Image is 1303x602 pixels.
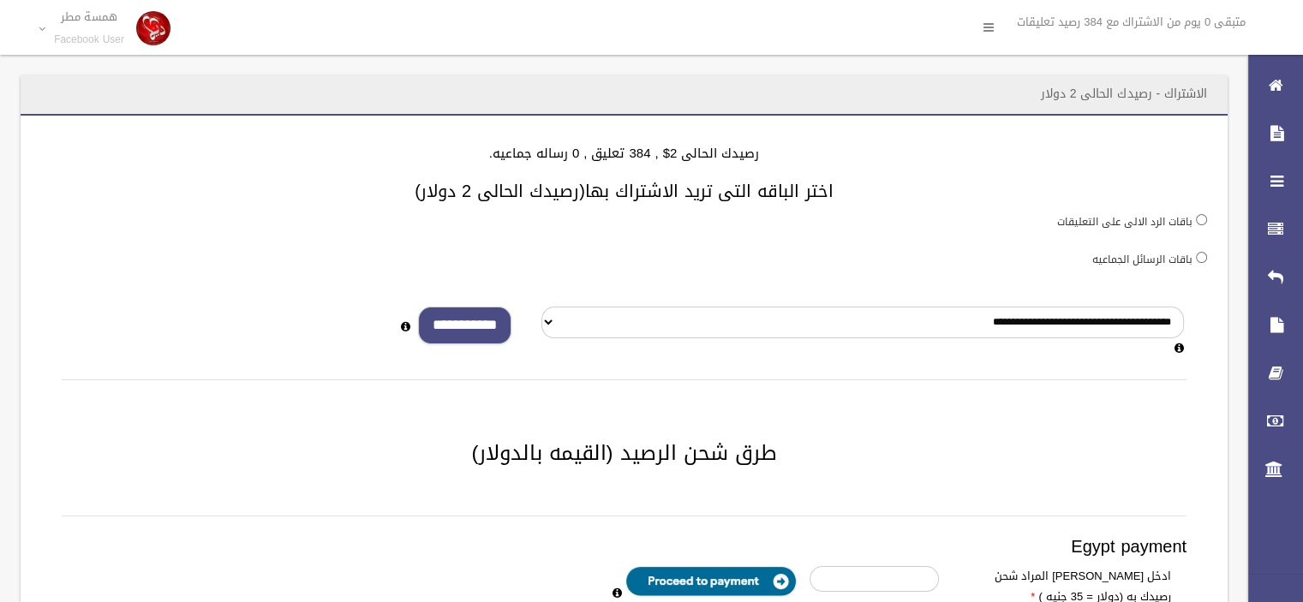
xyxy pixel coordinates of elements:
[54,33,124,46] small: Facebook User
[1092,250,1192,269] label: باقات الرسائل الجماعيه
[62,537,1186,556] h3: Egypt payment
[41,442,1207,464] h2: طرق شحن الرصيد (القيمه بالدولار)
[54,10,124,23] p: همسة مطر
[41,146,1207,161] h4: رصيدك الحالى 2$ , 384 تعليق , 0 رساله جماعيه.
[1057,212,1192,231] label: باقات الرد الالى على التعليقات
[41,182,1207,200] h3: اختر الباقه التى تريد الاشتراك بها(رصيدك الحالى 2 دولار)
[1020,77,1228,110] header: الاشتراك - رصيدك الحالى 2 دولار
